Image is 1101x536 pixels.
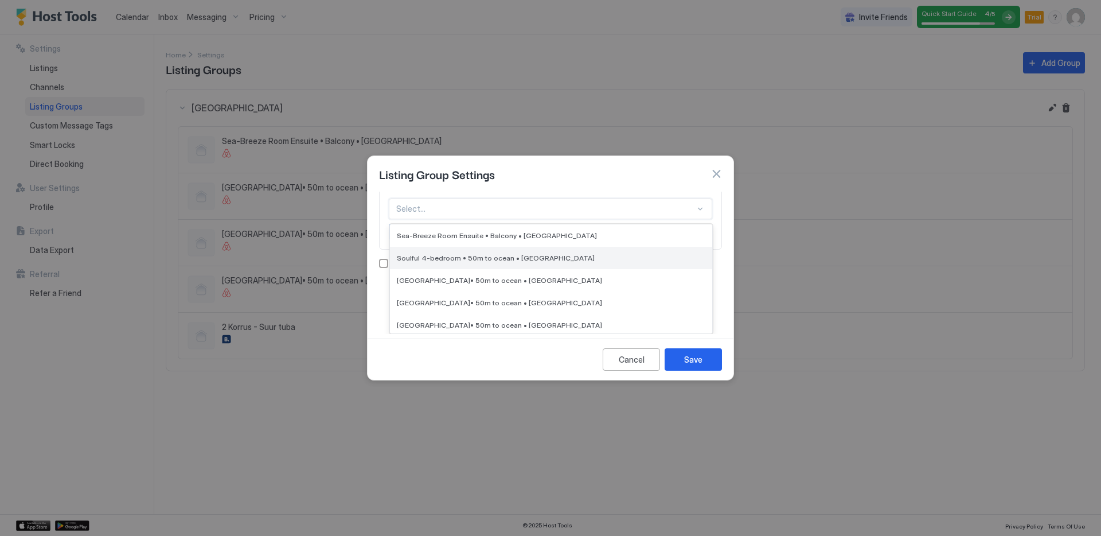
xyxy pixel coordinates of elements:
[397,231,597,240] span: Sea-Breeze Room Ensuite • Balcony • [GEOGRAPHIC_DATA]
[684,354,702,366] div: Save
[603,348,660,371] button: Cancel
[619,354,645,366] div: Cancel
[665,348,722,371] button: Save
[397,298,602,307] span: [GEOGRAPHIC_DATA]• 50m to ocean • [GEOGRAPHIC_DATA]
[379,165,495,182] span: Listing Group Settings
[397,276,602,285] span: [GEOGRAPHIC_DATA]• 50m to ocean • [GEOGRAPHIC_DATA]
[397,254,595,262] span: Soulful 4-bedroom • 50m to ocean • [GEOGRAPHIC_DATA]
[397,321,602,329] span: [GEOGRAPHIC_DATA]• 50m to ocean • [GEOGRAPHIC_DATA]
[379,259,722,268] div: accessCode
